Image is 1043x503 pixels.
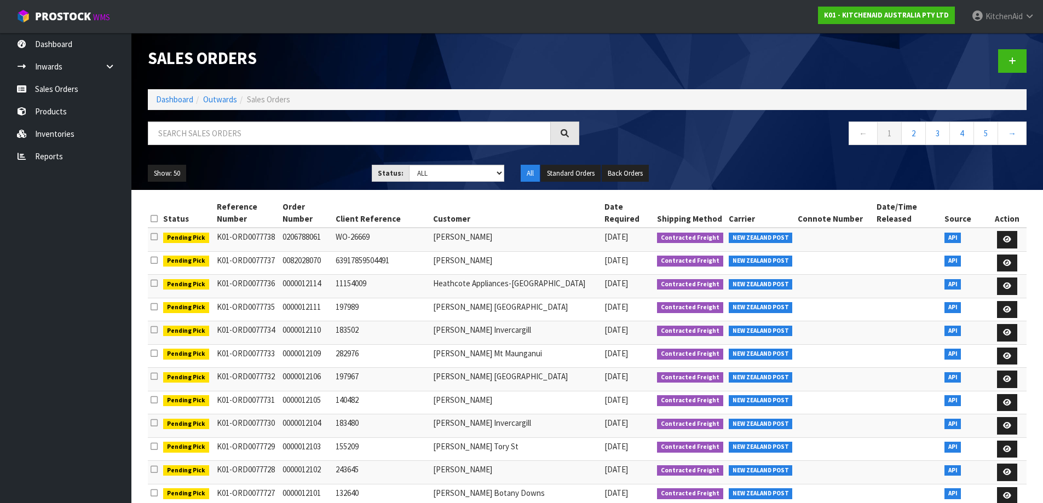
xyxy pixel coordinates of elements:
[987,198,1027,228] th: Action
[214,275,280,298] td: K01-ORD0077736
[602,165,649,182] button: Back Orders
[604,302,628,312] span: [DATE]
[729,488,793,499] span: NEW ZEALAND POST
[849,122,878,145] a: ←
[163,465,209,476] span: Pending Pick
[944,349,961,360] span: API
[944,465,961,476] span: API
[16,9,30,23] img: cube-alt.png
[280,298,333,321] td: 0000012111
[944,233,961,244] span: API
[333,228,430,251] td: WO-26669
[214,414,280,438] td: K01-ORD0077730
[280,275,333,298] td: 0000012114
[280,198,333,228] th: Order Number
[729,419,793,430] span: NEW ZEALAND POST
[163,395,209,406] span: Pending Pick
[333,414,430,438] td: 183480
[214,437,280,461] td: K01-ORD0077729
[726,198,796,228] th: Carrier
[148,49,579,67] h1: Sales Orders
[280,461,333,484] td: 0000012102
[156,94,193,105] a: Dashboard
[214,461,280,484] td: K01-ORD0077728
[280,321,333,345] td: 0000012110
[944,419,961,430] span: API
[163,372,209,383] span: Pending Pick
[333,298,430,321] td: 197989
[214,198,280,228] th: Reference Number
[729,279,793,290] span: NEW ZEALAND POST
[596,122,1027,148] nav: Page navigation
[333,251,430,275] td: 63917859504491
[729,372,793,383] span: NEW ZEALAND POST
[729,465,793,476] span: NEW ZEALAND POST
[657,442,723,453] span: Contracted Freight
[333,437,430,461] td: 155209
[430,228,602,251] td: [PERSON_NAME]
[604,395,628,405] span: [DATE]
[604,325,628,335] span: [DATE]
[163,302,209,313] span: Pending Pick
[430,391,602,414] td: [PERSON_NAME]
[824,10,949,20] strong: K01 - KITCHENAID AUSTRALIA PTY LTD
[729,302,793,313] span: NEW ZEALAND POST
[944,326,961,337] span: API
[333,344,430,368] td: 282976
[93,12,110,22] small: WMS
[378,169,404,178] strong: Status:
[247,94,290,105] span: Sales Orders
[280,414,333,438] td: 0000012104
[604,441,628,452] span: [DATE]
[604,278,628,288] span: [DATE]
[214,368,280,391] td: K01-ORD0077732
[333,321,430,345] td: 183502
[430,321,602,345] td: [PERSON_NAME] Invercargill
[657,488,723,499] span: Contracted Freight
[541,165,601,182] button: Standard Orders
[203,94,237,105] a: Outwards
[604,371,628,381] span: [DATE]
[214,228,280,251] td: K01-ORD0077738
[163,279,209,290] span: Pending Pick
[521,165,540,182] button: All
[430,298,602,321] td: [PERSON_NAME] [GEOGRAPHIC_DATA]
[874,198,942,228] th: Date/Time Released
[214,251,280,275] td: K01-ORD0077737
[604,418,628,428] span: [DATE]
[795,198,874,228] th: Connote Number
[944,372,961,383] span: API
[729,349,793,360] span: NEW ZEALAND POST
[280,391,333,414] td: 0000012105
[944,395,961,406] span: API
[657,302,723,313] span: Contracted Freight
[657,372,723,383] span: Contracted Freight
[430,344,602,368] td: [PERSON_NAME] Mt Maunganui
[163,256,209,267] span: Pending Pick
[729,395,793,406] span: NEW ZEALAND POST
[280,368,333,391] td: 0000012106
[163,419,209,430] span: Pending Pick
[280,251,333,275] td: 0082028070
[430,251,602,275] td: [PERSON_NAME]
[729,442,793,453] span: NEW ZEALAND POST
[333,368,430,391] td: 197967
[333,391,430,414] td: 140482
[280,437,333,461] td: 0000012103
[163,349,209,360] span: Pending Pick
[430,437,602,461] td: [PERSON_NAME] Tory St
[973,122,998,145] a: 5
[901,122,926,145] a: 2
[333,275,430,298] td: 11154009
[925,122,950,145] a: 3
[949,122,974,145] a: 4
[729,233,793,244] span: NEW ZEALAND POST
[602,198,654,228] th: Date Required
[944,302,961,313] span: API
[998,122,1027,145] a: →
[148,122,551,145] input: Search sales orders
[35,9,91,24] span: ProStock
[944,279,961,290] span: API
[877,122,902,145] a: 1
[657,256,723,267] span: Contracted Freight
